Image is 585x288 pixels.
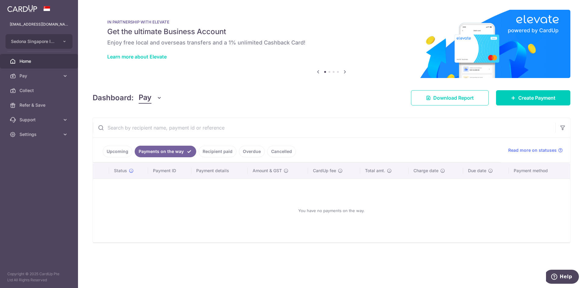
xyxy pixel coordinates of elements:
[19,131,60,137] span: Settings
[239,146,265,157] a: Overdue
[139,92,151,104] span: Pay
[199,146,236,157] a: Recipient paid
[5,34,73,49] button: Sedona Singapore International Pte Ltd
[267,146,296,157] a: Cancelled
[93,118,555,137] input: Search by recipient name, payment id or reference
[509,163,570,179] th: Payment method
[107,20,556,24] p: IN PARTNERSHIP WITH ELEVATE
[107,27,556,37] h5: Get the ultimate Business Account
[10,21,68,27] p: [EMAIL_ADDRESS][DOMAIN_NAME]
[313,168,336,174] span: CardUp fee
[496,90,570,105] a: Create Payment
[508,147,557,153] span: Read more on statuses
[433,94,474,101] span: Download Report
[93,10,570,78] img: Renovation banner
[135,146,196,157] a: Payments on the way
[365,168,385,174] span: Total amt.
[107,54,167,60] a: Learn more about Elevate
[103,146,132,157] a: Upcoming
[11,38,56,44] span: Sedona Singapore International Pte Ltd
[413,168,438,174] span: Charge date
[468,168,486,174] span: Due date
[107,39,556,46] h6: Enjoy free local and overseas transfers and a 1% unlimited Cashback Card!
[139,92,162,104] button: Pay
[114,168,127,174] span: Status
[518,94,555,101] span: Create Payment
[19,102,60,108] span: Refer & Save
[7,5,37,12] img: CardUp
[508,147,563,153] a: Read more on statuses
[546,270,579,285] iframe: Opens a widget where you can find more information
[19,73,60,79] span: Pay
[148,163,191,179] th: Payment ID
[19,117,60,123] span: Support
[100,184,563,237] div: You have no payments on the way.
[411,90,489,105] a: Download Report
[93,92,134,103] h4: Dashboard:
[253,168,282,174] span: Amount & GST
[191,163,248,179] th: Payment details
[19,58,60,64] span: Home
[19,87,60,94] span: Collect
